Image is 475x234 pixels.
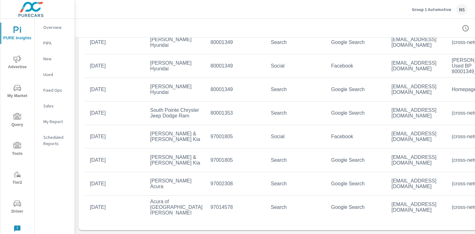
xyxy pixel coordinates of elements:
p: New [43,56,69,62]
td: 80001349 [205,82,266,97]
div: Fixed Ops [35,85,74,95]
span: Tools [2,142,32,157]
td: [EMAIL_ADDRESS][DOMAIN_NAME] [386,55,447,77]
td: Search [266,105,326,121]
td: 80001349 [205,35,266,50]
div: Sales [35,101,74,111]
td: [EMAIL_ADDRESS][DOMAIN_NAME] [386,79,447,100]
td: [PERSON_NAME] Acura [145,173,205,194]
div: PIPA [35,38,74,48]
td: [DATE] [85,129,145,144]
td: Search [266,82,326,97]
td: Search [266,199,326,215]
span: PURE Insights [2,26,32,42]
p: Overview [43,24,69,30]
td: [PERSON_NAME] Hyundai [145,79,205,100]
td: Google Search [326,199,386,215]
td: [DATE] [85,35,145,50]
td: Search [266,35,326,50]
td: 80001353 [205,105,266,121]
td: South Pointe Chrysler Jeep Dodge Ram [145,102,205,124]
p: PIPA [43,40,69,46]
p: My Report [43,118,69,125]
td: [PERSON_NAME] & [PERSON_NAME] Kia [145,150,205,171]
td: Social [266,58,326,74]
td: Google Search [326,35,386,50]
p: Fixed Ops [43,87,69,93]
td: [DATE] [85,105,145,121]
td: [EMAIL_ADDRESS][DOMAIN_NAME] [386,150,447,171]
div: New [35,54,74,63]
div: NS [456,4,467,15]
td: Google Search [326,82,386,97]
span: Driver [2,200,32,215]
span: Tier2 [2,171,32,186]
td: Search [266,176,326,192]
td: [DATE] [85,152,145,168]
td: [PERSON_NAME] & [PERSON_NAME] Kia [145,126,205,147]
p: Used [43,71,69,78]
td: Acura of [GEOGRAPHIC_DATA][PERSON_NAME] [145,194,205,221]
td: 97002308 [205,176,266,192]
td: [EMAIL_ADDRESS][DOMAIN_NAME] [386,102,447,124]
td: [DATE] [85,199,145,215]
td: 97014578 [205,199,266,215]
td: Facebook [326,129,386,144]
td: [DATE] [85,82,145,97]
td: [EMAIL_ADDRESS][DOMAIN_NAME] [386,126,447,147]
td: Google Search [326,105,386,121]
td: Google Search [326,176,386,192]
td: [PERSON_NAME] Hyundai [145,55,205,77]
span: Advertise [2,55,32,71]
div: Scheduled Reports [35,133,74,148]
td: Google Search [326,152,386,168]
p: Scheduled Reports [43,134,69,147]
td: [PERSON_NAME] Hyundai [145,32,205,53]
td: Facebook [326,58,386,74]
p: Group 1 Automotive [412,7,451,12]
td: 97001805 [205,129,266,144]
span: My Market [2,84,32,100]
span: Query [2,113,32,128]
td: [EMAIL_ADDRESS][DOMAIN_NAME] [386,173,447,194]
p: Sales [43,103,69,109]
td: [DATE] [85,176,145,192]
td: 97001805 [205,152,266,168]
div: Used [35,70,74,79]
td: [EMAIL_ADDRESS][DOMAIN_NAME] [386,32,447,53]
td: 80001349 [205,58,266,74]
div: Overview [35,23,74,32]
td: [EMAIL_ADDRESS][DOMAIN_NAME] [386,197,447,218]
div: My Report [35,117,74,126]
td: [DATE] [85,58,145,74]
td: Social [266,129,326,144]
td: Search [266,152,326,168]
